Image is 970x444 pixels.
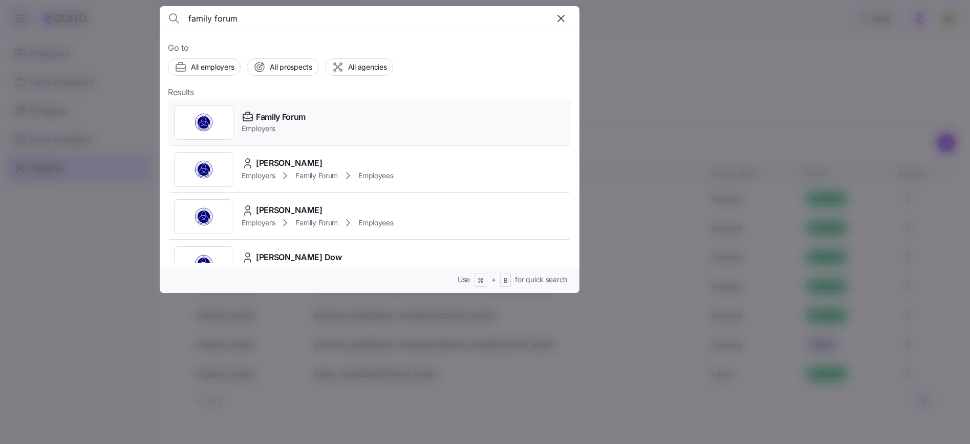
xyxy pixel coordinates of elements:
[191,62,234,72] span: All employers
[193,206,214,227] img: Employer logo
[256,111,306,123] span: Family Forum
[504,277,508,285] span: B
[295,218,338,228] span: Family Forum
[295,171,338,181] span: Family Forum
[247,58,318,76] button: All prospects
[358,218,393,228] span: Employees
[491,274,496,285] span: +
[193,112,214,133] img: Employer logo
[458,274,470,285] span: Use
[256,251,342,264] span: [PERSON_NAME] Dow
[168,58,241,76] button: All employers
[242,123,306,134] span: Employers
[478,277,484,285] span: ⌘
[168,86,194,99] span: Results
[270,62,312,72] span: All prospects
[193,253,214,274] img: Employer logo
[168,41,571,54] span: Go to
[242,171,275,181] span: Employers
[515,274,567,285] span: for quick search
[193,159,214,180] img: Employer logo
[348,62,387,72] span: All agencies
[256,157,322,170] span: [PERSON_NAME]
[358,171,393,181] span: Employees
[242,218,275,228] span: Employers
[256,204,322,217] span: [PERSON_NAME]
[325,58,394,76] button: All agencies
